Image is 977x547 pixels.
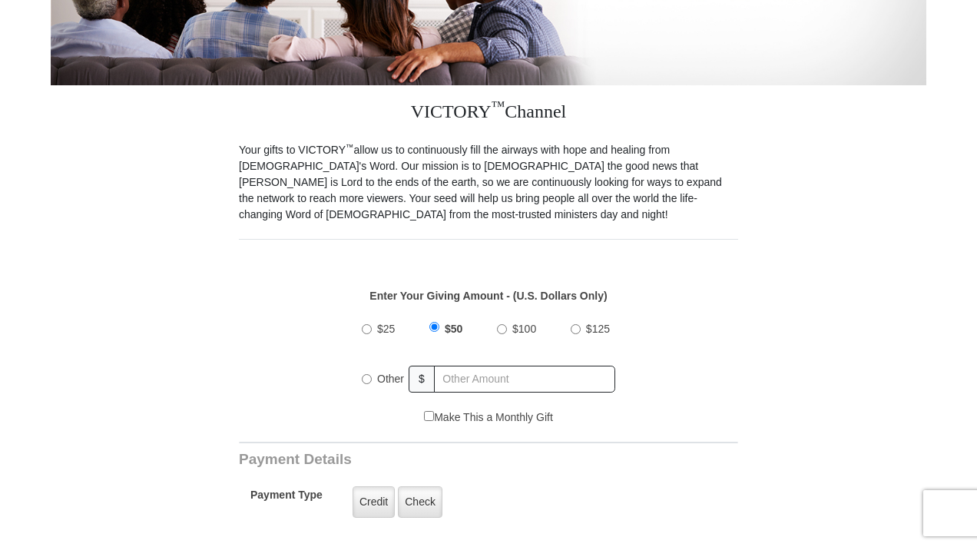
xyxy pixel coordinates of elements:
sup: ™ [346,142,354,151]
span: $ [409,366,435,393]
label: Credit [353,486,395,518]
label: Make This a Monthly Gift [424,409,553,426]
p: Your gifts to VICTORY allow us to continuously fill the airways with hope and healing from [DEMOG... [239,142,738,223]
span: $50 [445,323,462,335]
sup: ™ [492,98,505,114]
span: $100 [512,323,536,335]
input: Other Amount [434,366,615,393]
h5: Payment Type [250,489,323,509]
label: Check [398,486,442,518]
h3: Payment Details [239,451,631,469]
strong: Enter Your Giving Amount - (U.S. Dollars Only) [369,290,607,302]
h3: VICTORY Channel [239,85,738,142]
span: $125 [586,323,610,335]
span: $25 [377,323,395,335]
input: Make This a Monthly Gift [424,411,434,421]
span: Other [377,373,404,385]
